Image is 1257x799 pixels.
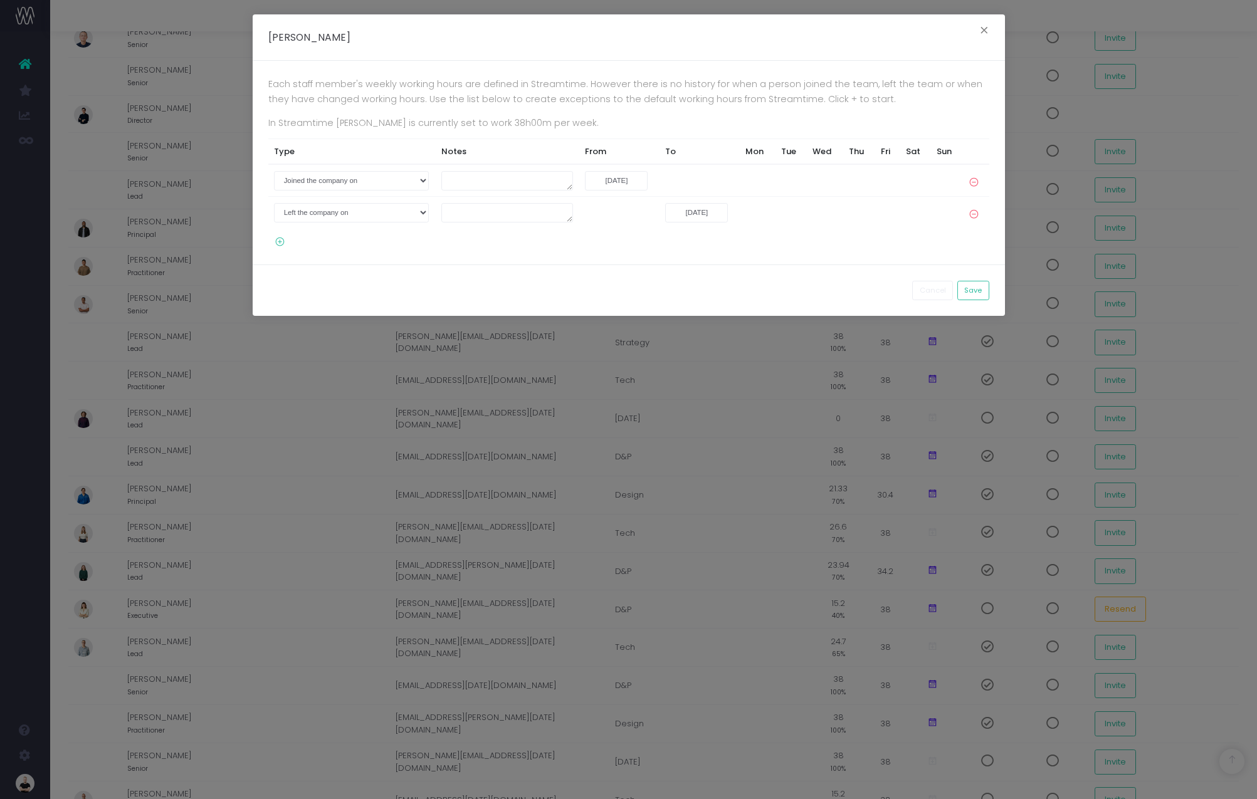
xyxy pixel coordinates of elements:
[268,115,989,130] p: In Streamtime [PERSON_NAME] is currently set to work 38h00m per week.
[875,139,900,165] th: Fri
[775,139,807,165] th: Tue
[268,76,989,107] p: Each staff member's weekly working hours are defined in Streamtime. However there is no history f...
[900,139,930,165] th: Sat
[957,281,989,300] button: Save
[660,139,740,165] th: To
[807,139,843,165] th: Wed
[843,139,875,165] th: Thu
[930,139,962,165] th: Sun
[268,30,350,44] h5: [PERSON_NAME]
[268,139,436,165] th: Type
[740,139,775,165] th: Mon
[435,139,579,165] th: Notes
[912,281,953,300] button: Cancel
[579,139,660,165] th: From
[971,22,997,42] button: Close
